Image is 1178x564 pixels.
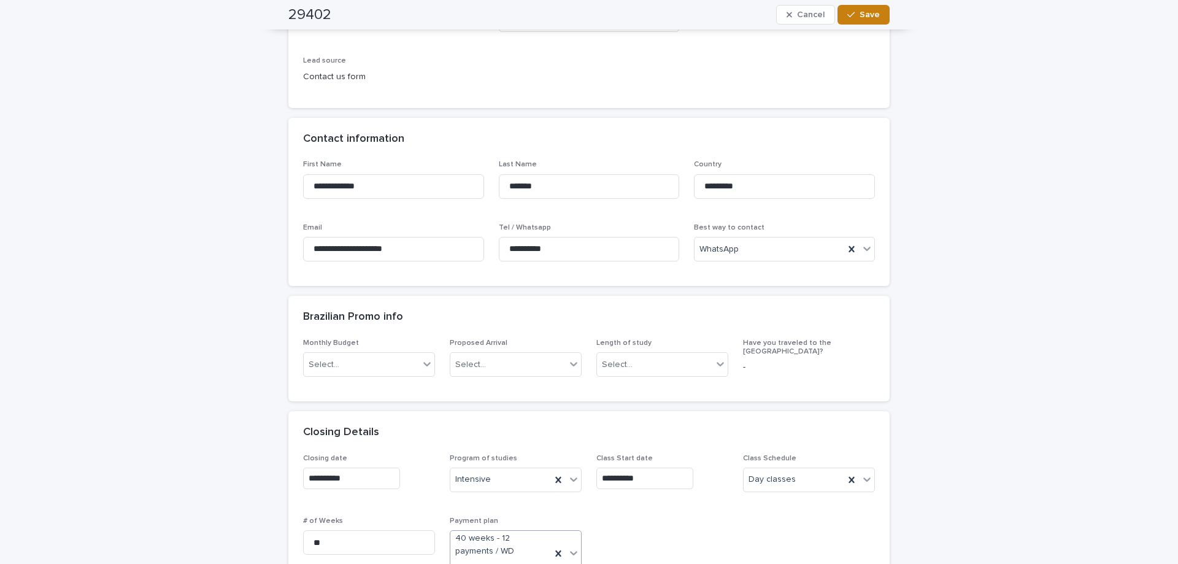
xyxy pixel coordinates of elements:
p: Contact us form [303,71,484,83]
span: Email [303,224,322,231]
span: Closing date [303,455,347,462]
h2: Closing Details [303,426,379,439]
span: WhatsApp [699,243,739,256]
span: Length of study [596,339,652,347]
span: Proposed Arrival [450,339,507,347]
span: Save [860,10,880,19]
span: Last Name [499,161,537,168]
button: Save [837,5,890,25]
div: Select... [455,358,486,371]
span: Country [694,161,722,168]
span: Payment plan [450,517,498,525]
h2: 29402 [288,6,331,24]
span: Cancel [797,10,825,19]
h2: Contact information [303,133,404,146]
span: First Name [303,161,342,168]
div: Select... [309,358,339,371]
span: Lead source [303,57,346,64]
p: - [743,361,875,374]
span: Class Schedule [743,455,796,462]
h2: Brazilian Promo info [303,311,403,324]
span: Class Start date [596,455,653,462]
div: Select... [602,358,633,371]
span: Tel / Whatsapp [499,224,551,231]
span: 40 weeks - 12 payments / WD [455,532,546,558]
span: Day classes [749,473,796,486]
span: Monthly Budget [303,339,359,347]
span: # of Weeks [303,517,343,525]
span: Best way to contact [694,224,764,231]
span: Program of studies [450,455,517,462]
span: Have you traveled to the [GEOGRAPHIC_DATA]? [743,339,831,355]
button: Cancel [776,5,835,25]
span: Intensive [455,473,491,486]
